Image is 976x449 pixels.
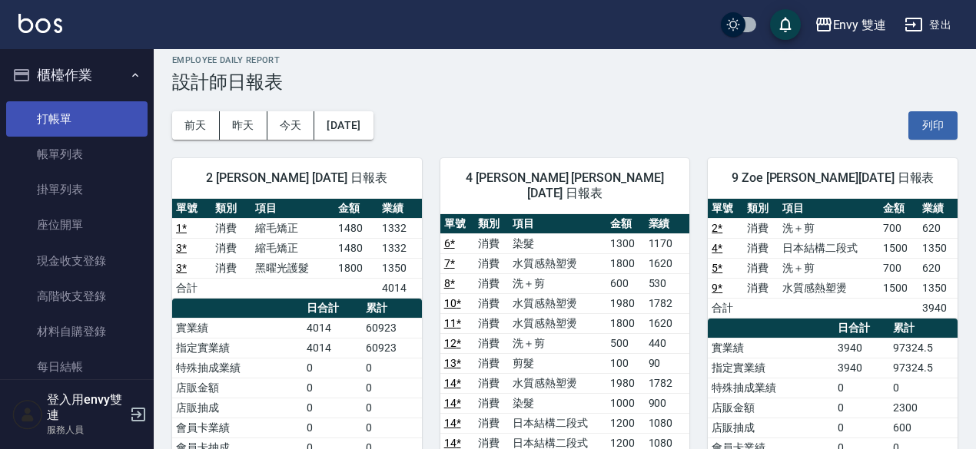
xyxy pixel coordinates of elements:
[220,111,267,140] button: 昨天
[474,253,509,273] td: 消費
[251,218,334,238] td: 縮毛矯正
[267,111,315,140] button: 今天
[606,373,644,393] td: 1980
[440,214,475,234] th: 單號
[251,258,334,278] td: 黑曜光護髮
[834,338,889,358] td: 3940
[889,378,958,398] td: 0
[172,199,422,299] table: a dense table
[303,398,362,418] td: 0
[708,378,834,398] td: 特殊抽成業績
[334,218,378,238] td: 1480
[334,238,378,258] td: 1480
[303,318,362,338] td: 4014
[509,413,606,433] td: 日本結構二段式
[879,238,918,258] td: 1500
[606,253,644,273] td: 1800
[172,338,303,358] td: 指定實業績
[474,413,509,433] td: 消費
[606,313,644,333] td: 1800
[172,71,958,93] h3: 設計師日報表
[726,170,939,186] span: 9 Zoe [PERSON_NAME][DATE] 日報表
[879,218,918,238] td: 700
[708,199,958,319] table: a dense table
[211,199,251,219] th: 類別
[778,218,879,238] td: 洗＋剪
[918,238,958,258] td: 1350
[378,258,422,278] td: 1350
[378,218,422,238] td: 1332
[362,299,422,319] th: 累計
[6,55,148,95] button: 櫃檯作業
[362,318,422,338] td: 60923
[509,273,606,293] td: 洗＋剪
[743,199,778,219] th: 類別
[708,338,834,358] td: 實業績
[879,199,918,219] th: 金額
[645,293,690,313] td: 1782
[509,233,606,253] td: 染髮
[378,238,422,258] td: 1332
[645,233,690,253] td: 1170
[6,137,148,172] a: 帳單列表
[606,293,644,313] td: 1980
[172,318,303,338] td: 實業績
[606,214,644,234] th: 金額
[509,253,606,273] td: 水質感熱塑燙
[509,313,606,333] td: 水質感熱塑燙
[303,299,362,319] th: 日合計
[474,273,509,293] td: 消費
[362,358,422,378] td: 0
[708,358,834,378] td: 指定實業績
[606,333,644,353] td: 500
[606,393,644,413] td: 1000
[6,279,148,314] a: 高階收支登錄
[474,313,509,333] td: 消費
[834,418,889,437] td: 0
[708,418,834,437] td: 店販抽成
[474,233,509,253] td: 消費
[509,393,606,413] td: 染髮
[172,199,211,219] th: 單號
[47,392,125,423] h5: 登入用envy雙連
[172,378,303,398] td: 店販金額
[303,378,362,398] td: 0
[211,258,251,278] td: 消費
[889,358,958,378] td: 97324.5
[833,15,887,35] div: Envy 雙連
[645,313,690,333] td: 1620
[172,55,958,65] h2: Employee Daily Report
[708,398,834,418] td: 店販金額
[509,353,606,373] td: 剪髮
[509,373,606,393] td: 水質感熱塑燙
[743,278,778,298] td: 消費
[778,258,879,278] td: 洗＋剪
[918,218,958,238] td: 620
[211,218,251,238] td: 消費
[879,258,918,278] td: 700
[334,199,378,219] th: 金額
[898,11,958,39] button: 登出
[6,207,148,243] a: 座位開單
[708,199,743,219] th: 單號
[6,314,148,349] a: 材料自購登錄
[645,273,690,293] td: 530
[459,170,672,201] span: 4 [PERSON_NAME] [PERSON_NAME][DATE] 日報表
[645,253,690,273] td: 1620
[808,9,893,41] button: Envy 雙連
[6,101,148,137] a: 打帳單
[6,172,148,207] a: 掛單列表
[606,413,644,433] td: 1200
[834,358,889,378] td: 3940
[362,418,422,437] td: 0
[778,199,879,219] th: 項目
[606,273,644,293] td: 600
[743,238,778,258] td: 消費
[334,258,378,278] td: 1800
[879,278,918,298] td: 1500
[509,333,606,353] td: 洗＋剪
[12,399,43,430] img: Person
[191,170,403,186] span: 2 [PERSON_NAME] [DATE] 日報表
[251,238,334,258] td: 縮毛矯正
[834,398,889,418] td: 0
